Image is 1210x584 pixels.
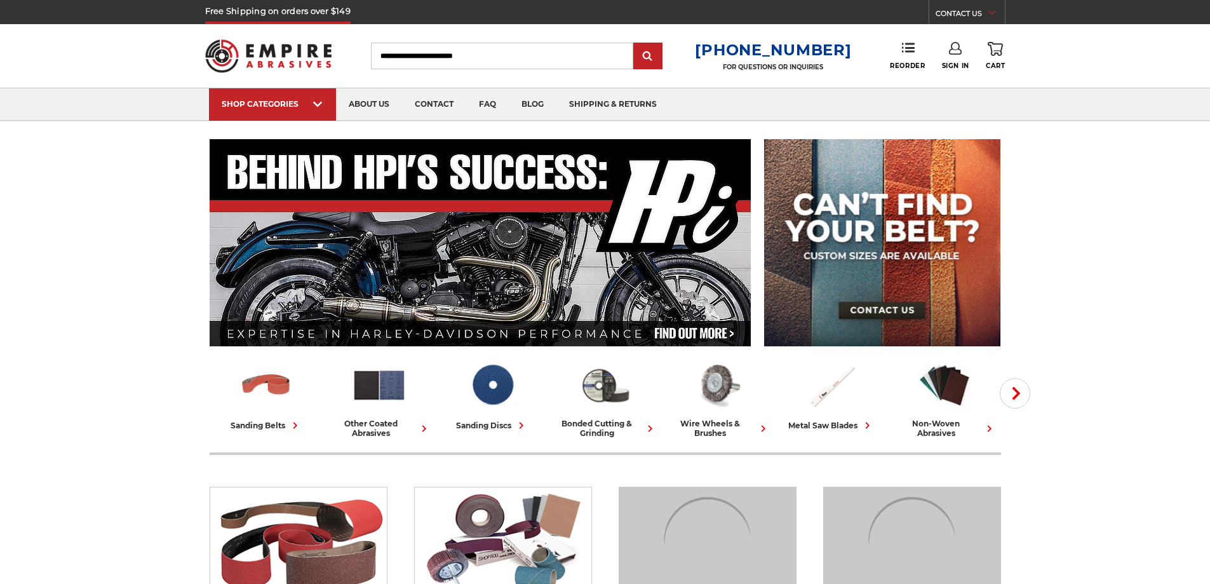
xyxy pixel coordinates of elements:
a: faq [466,88,509,121]
img: Metal Saw Blades [803,358,859,412]
a: CONTACT US [936,6,1005,24]
a: wire wheels & brushes [667,358,770,438]
a: sanding belts [215,358,318,432]
img: promo banner for custom belts. [764,139,1000,346]
a: non-woven abrasives [893,358,996,438]
div: sanding belts [231,419,302,432]
a: shipping & returns [556,88,669,121]
a: about us [336,88,402,121]
a: metal saw blades [780,358,883,432]
img: Banner for an interview featuring Horsepower Inc who makes Harley performance upgrades featured o... [210,139,751,346]
div: metal saw blades [788,419,874,432]
span: Sign In [942,62,969,70]
img: Empire Abrasives [205,31,332,81]
a: Reorder [890,42,925,69]
button: Next [1000,378,1030,409]
a: [PHONE_NUMBER] [695,41,851,59]
span: Reorder [890,62,925,70]
a: Cart [986,42,1005,70]
a: bonded cutting & grinding [554,358,657,438]
img: Sanding Discs [464,358,520,412]
a: contact [402,88,466,121]
div: bonded cutting & grinding [554,419,657,438]
span: Cart [986,62,1005,70]
div: non-woven abrasives [893,419,996,438]
img: Non-woven Abrasives [917,358,972,412]
a: blog [509,88,556,121]
img: Other Coated Abrasives [351,358,407,412]
div: other coated abrasives [328,419,431,438]
img: Wire Wheels & Brushes [690,358,746,412]
img: Sanding Belts [238,358,294,412]
img: Bonded Cutting & Grinding [577,358,633,412]
div: wire wheels & brushes [667,419,770,438]
p: FOR QUESTIONS OR INQUIRIES [695,63,851,71]
div: SHOP CATEGORIES [222,99,323,109]
a: sanding discs [441,358,544,432]
div: sanding discs [456,419,528,432]
a: other coated abrasives [328,358,431,438]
